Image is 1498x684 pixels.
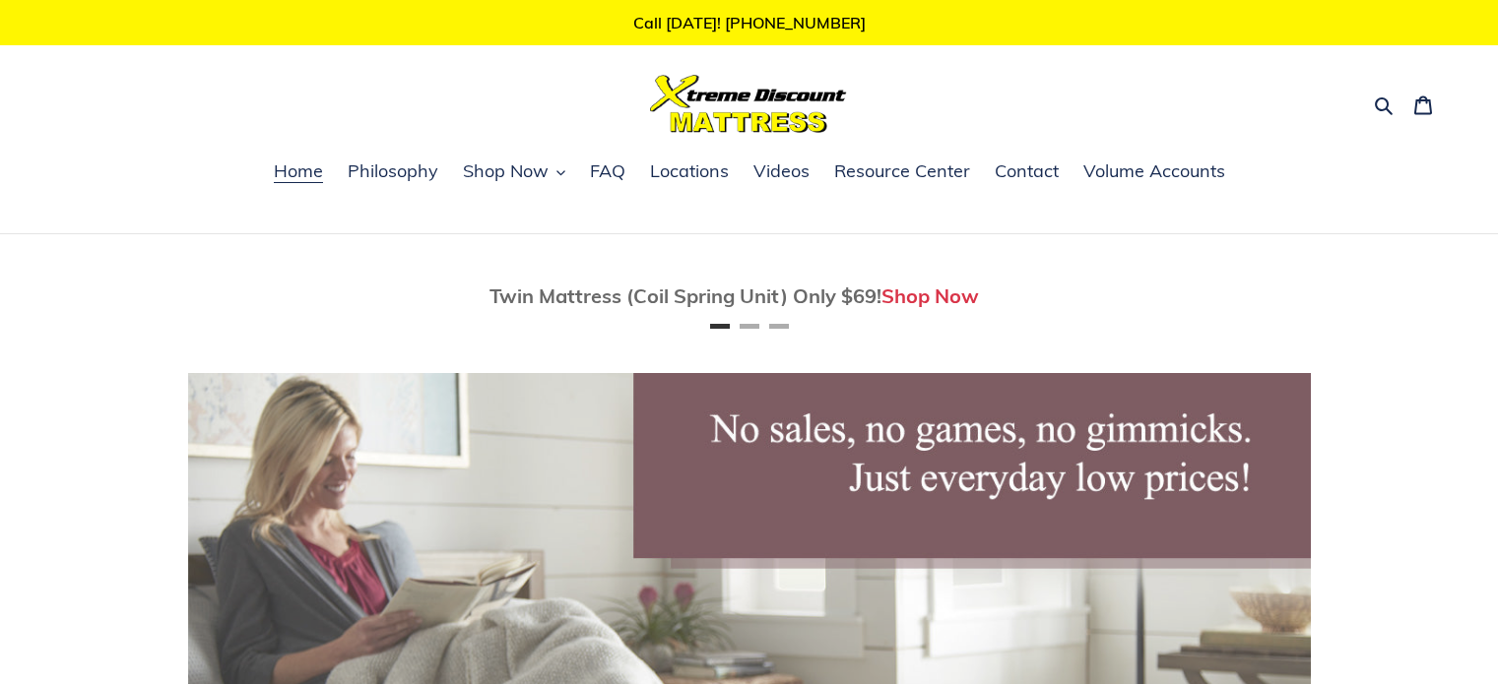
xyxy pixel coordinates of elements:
[640,157,739,187] a: Locations
[769,324,789,329] button: Page 3
[650,75,847,133] img: Xtreme Discount Mattress
[463,159,549,183] span: Shop Now
[995,159,1059,183] span: Contact
[753,159,810,183] span: Videos
[710,324,730,329] button: Page 1
[264,157,333,187] a: Home
[740,324,759,329] button: Page 2
[348,159,438,183] span: Philosophy
[1074,157,1235,187] a: Volume Accounts
[650,159,729,183] span: Locations
[1083,159,1225,183] span: Volume Accounts
[744,157,819,187] a: Videos
[453,157,575,187] button: Shop Now
[824,157,980,187] a: Resource Center
[881,283,979,308] a: Shop Now
[834,159,970,183] span: Resource Center
[590,159,625,183] span: FAQ
[274,159,323,183] span: Home
[580,157,635,187] a: FAQ
[338,157,448,187] a: Philosophy
[985,157,1069,187] a: Contact
[489,283,881,308] span: Twin Mattress (Coil Spring Unit) Only $69!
